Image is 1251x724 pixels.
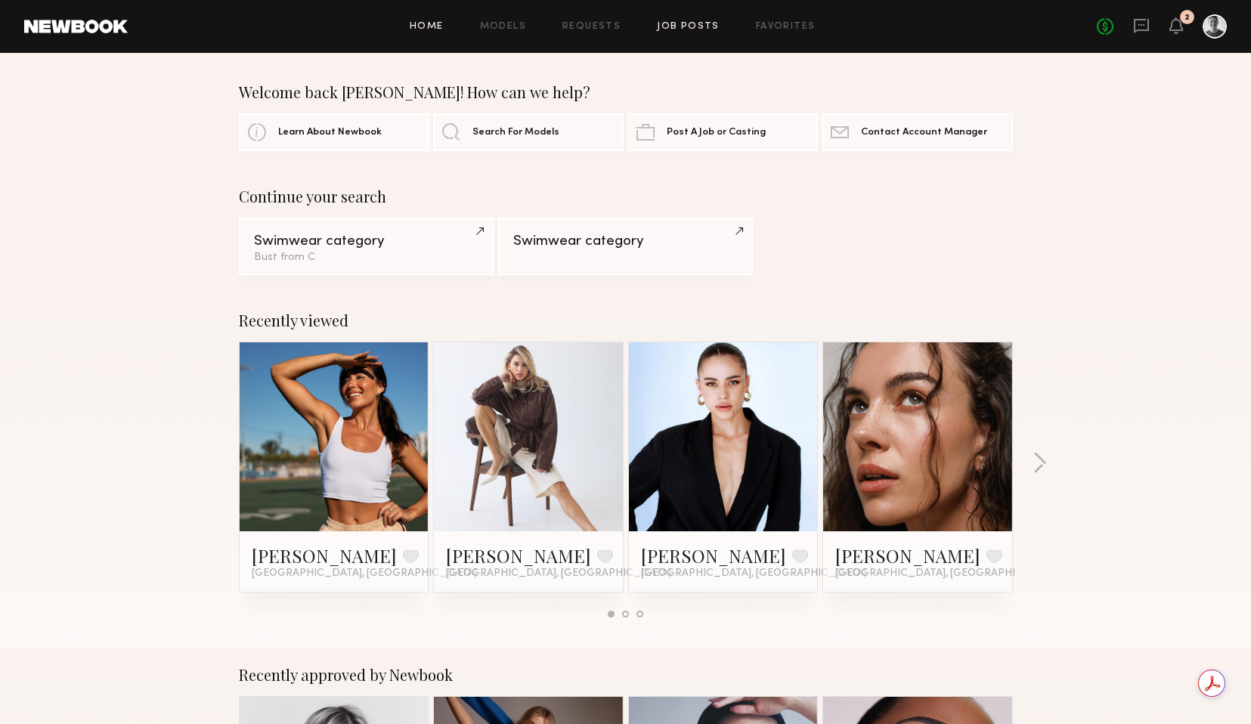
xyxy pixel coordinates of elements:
a: Home [410,22,444,32]
div: Recently viewed [239,311,1013,330]
span: Contact Account Manager [861,128,987,138]
a: Requests [562,22,621,32]
div: Bust from C [254,252,478,263]
span: Learn About Newbook [278,128,382,138]
span: Post A Job or Casting [667,128,766,138]
div: Welcome back [PERSON_NAME]! How can we help? [239,83,1013,101]
a: Models [480,22,526,32]
a: Contact Account Manager [822,113,1012,151]
div: 2 [1184,14,1190,22]
a: [PERSON_NAME] [252,543,397,568]
a: Job Posts [657,22,720,32]
a: Post A Job or Casting [627,113,818,151]
a: Swimwear category [498,218,753,275]
span: [GEOGRAPHIC_DATA], [GEOGRAPHIC_DATA] [446,568,671,580]
div: Swimwear category [254,234,478,249]
div: Continue your search [239,187,1013,206]
a: [PERSON_NAME] [835,543,980,568]
span: Search For Models [472,128,559,138]
div: Swimwear category [513,234,738,249]
span: [GEOGRAPHIC_DATA], [GEOGRAPHIC_DATA] [252,568,477,580]
span: [GEOGRAPHIC_DATA], [GEOGRAPHIC_DATA] [641,568,866,580]
a: [PERSON_NAME] [641,543,786,568]
a: Swimwear categoryBust from C [239,218,494,275]
a: Search For Models [433,113,624,151]
a: [PERSON_NAME] [446,543,591,568]
span: [GEOGRAPHIC_DATA], [GEOGRAPHIC_DATA] [835,568,1061,580]
a: Learn About Newbook [239,113,429,151]
div: Recently approved by Newbook [239,666,1013,684]
a: Favorites [756,22,816,32]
